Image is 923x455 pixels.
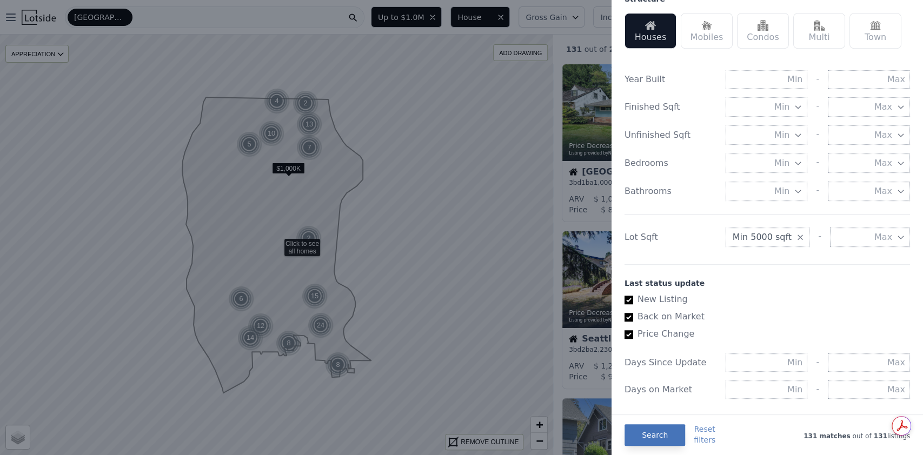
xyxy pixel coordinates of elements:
[726,182,808,201] button: Min
[694,424,715,445] button: Resetfilters
[804,432,851,440] span: 131 matches
[814,20,825,31] img: Multi
[645,20,656,31] img: Houses
[828,182,910,201] button: Max
[816,380,819,399] div: -
[874,185,892,198] span: Max
[715,430,910,440] div: out of listings
[625,231,717,244] div: Lot Sqft
[874,231,892,244] span: Max
[849,13,901,49] div: Town
[701,20,712,31] img: Mobiles
[625,185,717,198] div: Bathrooms
[625,157,717,170] div: Bedrooms
[874,157,892,170] span: Max
[625,310,901,323] label: Back on Market
[625,293,901,306] label: New Listing
[816,182,819,201] div: -
[726,70,808,89] input: Min
[625,129,717,142] div: Unfinished Sqft
[726,380,808,399] input: Min
[774,185,789,198] span: Min
[733,231,792,244] span: Min 5000 sqft
[625,330,633,339] input: Price Change
[681,13,733,49] div: Mobiles
[774,157,789,170] span: Min
[874,101,892,113] span: Max
[625,13,676,49] div: Houses
[625,73,717,86] div: Year Built
[828,153,910,173] button: Max
[758,20,768,31] img: Condos
[830,227,910,247] button: Max
[774,129,789,142] span: Min
[793,13,845,49] div: Multi
[625,101,717,113] div: Finished Sqft
[871,432,887,440] span: 131
[625,327,901,340] label: Price Change
[816,125,819,145] div: -
[816,153,819,173] div: -
[726,353,808,372] input: Min
[828,353,910,372] input: Max
[625,278,910,289] div: Last status update
[625,383,717,396] div: Days on Market
[774,101,789,113] span: Min
[625,424,685,446] button: Search
[625,296,633,304] input: New Listing
[828,70,910,89] input: Max
[625,356,717,369] div: Days Since Update
[828,125,910,145] button: Max
[818,227,821,247] div: -
[828,97,910,117] button: Max
[737,13,789,49] div: Condos
[816,97,819,117] div: -
[726,125,808,145] button: Min
[874,129,892,142] span: Max
[816,353,819,372] div: -
[816,70,819,89] div: -
[726,97,808,117] button: Min
[726,153,808,173] button: Min
[726,227,809,247] button: Min 5000 sqft
[828,380,910,399] input: Max
[625,313,633,322] input: Back on Market
[870,20,881,31] img: Town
